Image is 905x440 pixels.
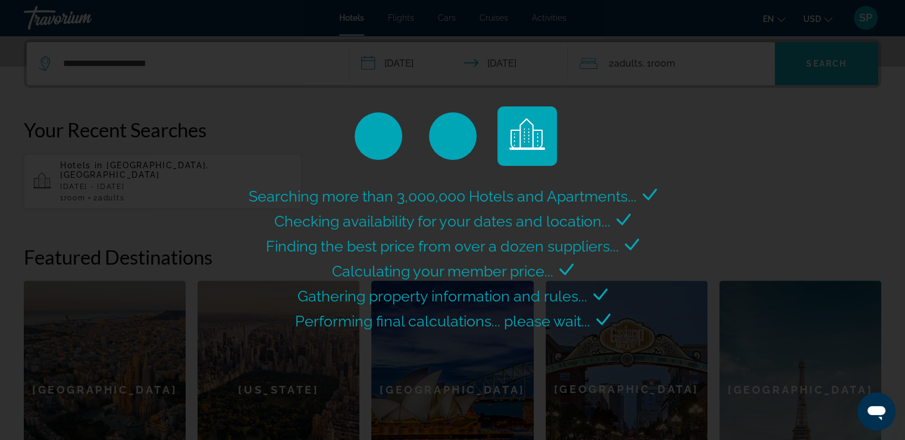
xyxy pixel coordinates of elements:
[857,392,895,430] iframe: Кнопка запуска окна обмена сообщениями
[332,262,553,280] span: Calculating your member price...
[266,237,619,255] span: Finding the best price from over a dozen suppliers...
[249,187,637,205] span: Searching more than 3,000,000 Hotels and Apartments...
[274,212,610,230] span: Checking availability for your dates and location...
[295,312,590,330] span: Performing final calculations... please wait...
[298,287,587,305] span: Gathering property information and rules...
